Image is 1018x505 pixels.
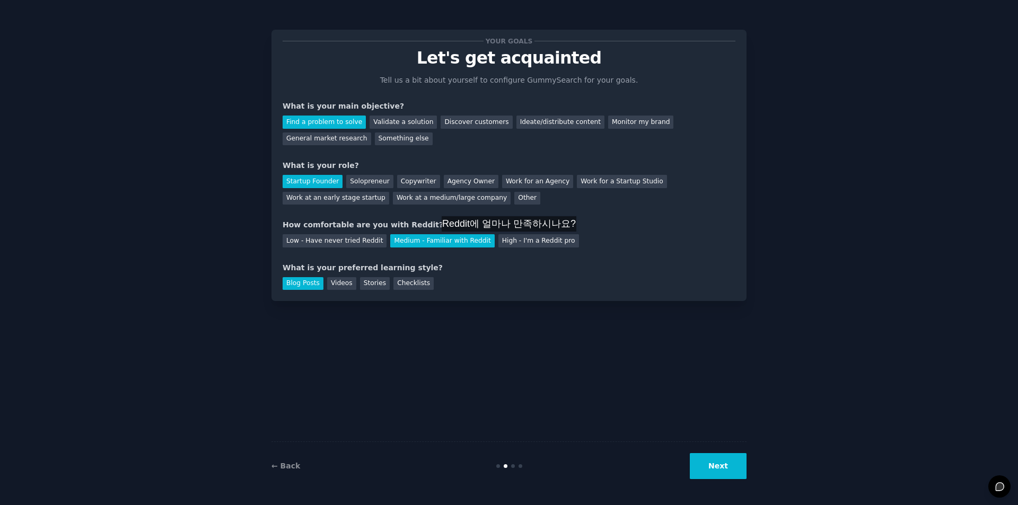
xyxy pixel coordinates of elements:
[444,175,498,188] div: Agency Owner
[283,160,735,171] div: What is your role?
[283,49,735,67] p: Let's get acquainted
[283,219,735,231] div: How comfortable are you with Reddit?
[484,36,534,47] span: Your goals
[327,277,356,290] div: Videos
[346,175,393,188] div: Solopreneur
[502,175,573,188] div: Work for an Agency
[608,116,673,129] div: Monitor my brand
[370,116,437,129] div: Validate a solution
[577,175,666,188] div: Work for a Startup Studio
[283,234,387,247] div: Low - Have never tried Reddit
[498,234,579,247] div: High - I'm a Reddit pro
[283,192,389,205] div: Work at an early stage startup
[441,116,512,129] div: Discover customers
[283,132,371,146] div: General market research
[283,101,735,112] div: What is your main objective?
[283,116,366,129] div: Find a problem to solve
[375,132,433,146] div: Something else
[393,277,434,290] div: Checklists
[516,116,604,129] div: Ideate/distribute content
[283,262,735,273] div: What is your preferred learning style?
[375,75,643,86] p: Tell us a bit about yourself to configure GummySearch for your goals.
[283,277,323,290] div: Blog Posts
[514,192,540,205] div: Other
[360,277,390,290] div: Stories
[393,192,511,205] div: Work at a medium/large company
[397,175,440,188] div: Copywriter
[271,462,300,470] a: ← Back
[283,175,343,188] div: Startup Founder
[690,453,747,479] button: Next
[390,234,494,247] div: Medium - Familiar with Reddit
